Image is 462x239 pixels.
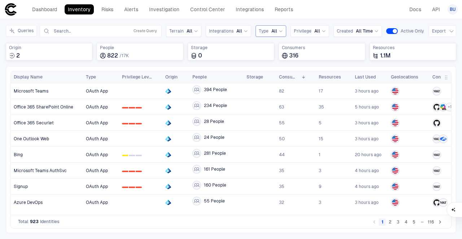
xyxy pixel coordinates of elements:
div: 0 [122,107,128,108]
div: 8/20/2025 17:27:43 [355,152,382,158]
span: 55 People [204,198,225,204]
div: 0 [122,155,128,156]
span: 28 People [204,119,224,124]
span: 281 People [204,150,226,156]
button: Go to page 116 [426,218,436,226]
div: 2 [136,123,142,124]
span: Consumers [279,74,298,80]
span: Display Name [14,74,43,80]
span: OAuth App [86,104,108,110]
span: Terrain [169,28,184,34]
span: 20 hours ago [355,152,382,158]
span: 44 [279,152,285,158]
span: Resources [373,45,453,51]
span: / [119,53,122,58]
a: Alerts [121,4,141,14]
span: Origin [165,74,178,80]
span: Office 365 SharePoint Online [14,104,73,110]
span: 5 [319,120,322,126]
span: Bing [14,152,23,158]
a: API [429,4,443,14]
span: 32 [279,200,284,205]
span: 17 [319,88,323,94]
span: Azure DevOps [14,200,43,205]
div: M&T Bank [433,88,440,94]
span: BU [450,7,456,12]
div: 2 [136,155,142,156]
span: All [187,28,192,34]
span: Active Only [401,28,424,34]
div: GitHub [433,199,440,206]
span: 3 hours ago [355,88,379,94]
span: Microsoft Teams AuthSvc [14,168,67,174]
img: US [392,151,398,158]
span: Privilege [294,28,311,34]
span: Resources [319,74,341,80]
span: People [100,45,180,51]
div: M&T Bank [433,151,440,158]
div: 0 [122,171,128,172]
div: 8/21/2025 09:44:47 [355,168,379,174]
div: 8/21/2025 08:58:00 [355,104,379,110]
div: 1 [129,107,135,108]
span: 4 hours ago [355,184,379,189]
div: 8/21/2025 10:59:54 [355,120,379,126]
span: People [192,74,207,80]
span: 394 People [204,87,227,93]
a: Risks [98,4,117,14]
div: 8/21/2025 10:39:41 [355,200,379,205]
img: US [392,136,398,142]
img: US [392,120,398,126]
div: M&T Bank [440,199,446,206]
div: Zscaler [440,136,446,142]
span: 63 [279,104,284,110]
button: Go to next page [436,218,444,226]
span: Total [18,219,29,225]
span: 9 [319,184,321,189]
div: M&T Bank [433,167,440,174]
span: 50 [279,136,285,142]
span: 0 [198,52,202,59]
button: BU [448,4,458,14]
div: … [418,218,426,225]
img: US [392,104,398,110]
span: 17K [122,53,129,58]
span: 35 [319,104,324,110]
span: 1.1M [380,52,391,59]
div: GitHub [433,104,440,110]
button: Export [429,25,456,37]
span: 55 [279,120,285,126]
img: US [392,199,398,206]
span: 24 People [204,135,225,140]
span: 3 [319,200,321,205]
div: 2 [136,187,142,188]
img: US [392,183,398,190]
nav: pagination navigation [370,217,444,226]
div: 1 [129,171,135,172]
span: 35 [279,184,284,189]
div: 1 [129,187,135,188]
span: Privilege Level [122,74,152,80]
button: Queries [6,25,37,37]
span: Geolocations [391,74,418,80]
span: Signup [14,184,28,189]
div: M&T Bank [433,136,440,142]
a: Investigation [146,4,183,14]
span: OAuth App [86,184,108,189]
span: 1 [319,152,321,158]
div: 0 [122,123,128,124]
span: 161 People [204,166,225,172]
span: OAuth App [86,136,108,141]
button: Go to page 2 [387,218,394,226]
div: 8/21/2025 11:03:43 [355,88,379,94]
div: 0 [122,187,128,188]
div: GitHub [433,120,440,126]
span: Type [259,28,269,34]
div: Total resources accessed or granted by identities [370,43,456,60]
span: + 1 [448,104,452,110]
span: 234 People [204,103,227,108]
span: Last Used [355,74,376,80]
span: 5 hours ago [355,104,379,110]
span: 4 hours ago [355,168,379,174]
a: Docs [406,4,424,14]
